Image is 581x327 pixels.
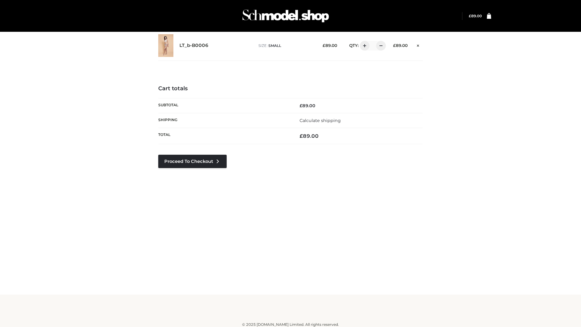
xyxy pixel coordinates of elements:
th: Subtotal [158,98,290,113]
a: Remove this item [414,41,423,49]
h4: Cart totals [158,85,423,92]
p: size : [258,43,313,48]
bdi: 89.00 [393,43,408,48]
bdi: 89.00 [323,43,337,48]
span: £ [300,103,302,108]
span: £ [300,133,303,139]
th: Shipping [158,113,290,128]
span: £ [469,14,471,18]
bdi: 89.00 [469,14,482,18]
a: £89.00 [469,14,482,18]
img: Schmodel Admin 964 [240,4,331,28]
bdi: 89.00 [300,103,315,108]
span: £ [323,43,325,48]
a: Proceed to Checkout [158,155,227,168]
th: Total [158,128,290,144]
span: SMALL [268,43,281,48]
a: Calculate shipping [300,118,341,123]
div: QTY: [343,41,384,51]
span: £ [393,43,396,48]
bdi: 89.00 [300,133,319,139]
a: LT_b-B0006 [179,43,208,48]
